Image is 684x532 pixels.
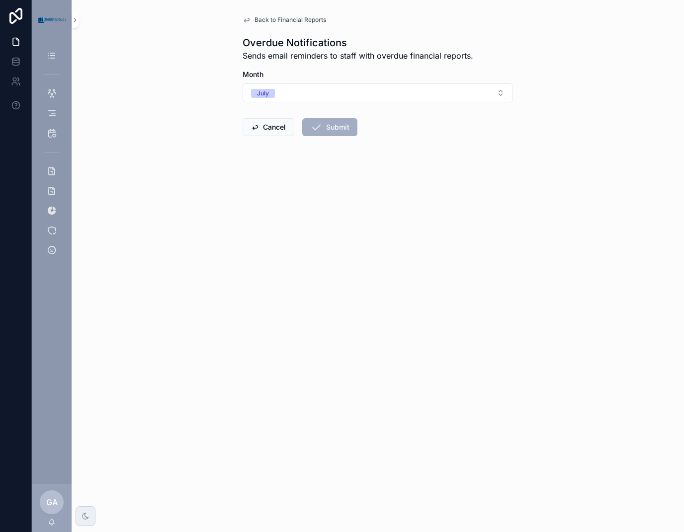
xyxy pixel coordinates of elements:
[32,40,72,272] div: scrollable content
[255,16,326,24] span: Back to Financial Reports
[243,36,473,50] h1: Overdue Notifications
[243,83,513,102] button: Select Button
[243,70,263,78] span: Month
[46,496,58,508] span: GA
[38,17,66,22] img: App logo
[243,50,473,62] span: Sends email reminders to staff with overdue financial reports.
[243,16,326,24] a: Back to Financial Reports
[257,89,269,98] div: July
